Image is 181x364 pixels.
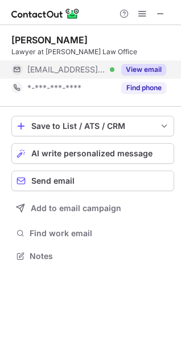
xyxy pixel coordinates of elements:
img: ContactOut v5.3.10 [11,7,80,21]
span: Find work email [30,228,170,238]
div: [PERSON_NAME] [11,34,88,46]
span: AI write personalized message [31,149,153,158]
span: Send email [31,176,75,185]
button: Reveal Button [121,64,166,75]
button: Add to email campaign [11,198,174,219]
button: AI write personalized message [11,143,174,164]
button: Find work email [11,225,174,241]
span: Notes [30,251,170,261]
button: Send email [11,171,174,191]
button: Notes [11,248,174,264]
button: Reveal Button [121,82,166,94]
span: [EMAIL_ADDRESS][DOMAIN_NAME] [27,64,106,75]
div: Save to List / ATS / CRM [31,122,154,131]
span: Add to email campaign [31,204,121,213]
button: save-profile-one-click [11,116,174,136]
div: Lawyer at [PERSON_NAME] Law Office [11,47,174,57]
